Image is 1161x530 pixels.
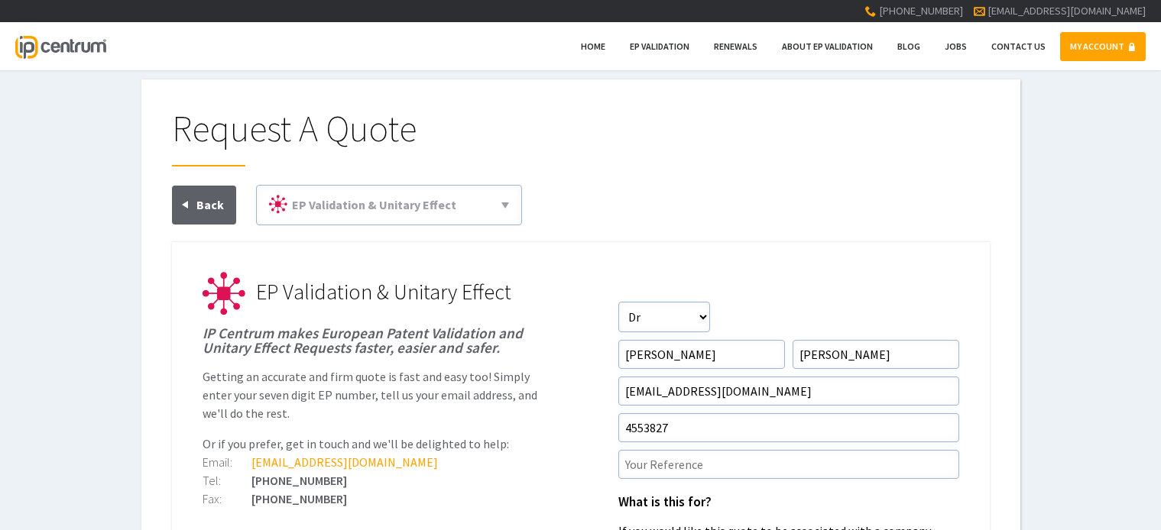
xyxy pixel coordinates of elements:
[203,474,251,486] div: Tel:
[714,40,757,52] span: Renewals
[263,192,515,218] a: EP Validation & Unitary Effect
[251,454,438,470] a: [EMAIL_ADDRESS][DOMAIN_NAME]
[292,197,456,212] span: EP Validation & Unitary Effect
[203,474,543,486] div: [PHONE_NUMBER]
[618,340,785,369] input: First Name
[897,40,920,52] span: Blog
[945,40,967,52] span: Jobs
[1060,32,1146,61] a: MY ACCOUNT
[172,110,990,166] h1: Request A Quote
[15,22,105,70] a: IP Centrum
[620,32,699,61] a: EP Validation
[203,435,543,453] p: Or if you prefer, get in touch and we'll be delighted to help:
[203,326,543,355] h1: IP Centrum makes European Patent Validation and Unitary Effect Requests faster, easier and safer.
[772,32,883,61] a: About EP Validation
[987,4,1146,18] a: [EMAIL_ADDRESS][DOMAIN_NAME]
[887,32,930,61] a: Blog
[981,32,1056,61] a: Contact Us
[203,493,543,505] div: [PHONE_NUMBER]
[618,450,959,479] input: Your Reference
[879,4,963,18] span: [PHONE_NUMBER]
[203,456,251,468] div: Email:
[256,278,511,305] span: EP Validation & Unitary Effect
[704,32,767,61] a: Renewals
[618,376,959,406] input: Email
[196,197,224,212] span: Back
[618,496,959,509] h1: What is this for?
[203,367,543,422] p: Getting an accurate and firm quote is fast and easy too! Simply enter your seven digit EP number,...
[581,40,605,52] span: Home
[571,32,615,61] a: Home
[991,40,1046,52] span: Contact Us
[935,32,977,61] a: Jobs
[782,40,873,52] span: About EP Validation
[618,413,959,442] input: EP Number
[793,340,959,369] input: Surname
[630,40,689,52] span: EP Validation
[172,186,236,225] a: Back
[203,493,251,505] div: Fax:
